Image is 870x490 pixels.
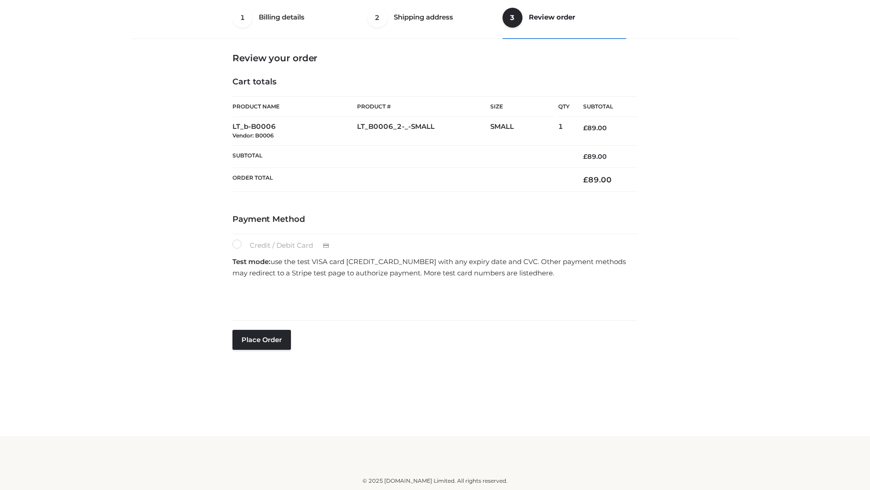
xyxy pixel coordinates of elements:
td: SMALL [490,117,558,146]
p: use the test VISA card [CREDIT_CARD_NUMBER] with any expiry date and CVC. Other payment methods m... [232,256,638,279]
th: Qty [558,96,570,117]
td: 1 [558,117,570,146]
button: Place order [232,330,291,350]
strong: Test mode: [232,257,271,266]
small: Vendor: B0006 [232,132,274,139]
bdi: 89.00 [583,175,612,184]
td: LT_B0006_2-_-SMALL [357,117,490,146]
a: here [537,269,553,277]
span: £ [583,152,587,161]
img: Credit / Debit Card [318,240,334,251]
span: £ [583,124,587,132]
h4: Cart totals [232,77,638,87]
td: LT_b-B0006 [232,117,357,146]
label: Credit / Debit Card [232,240,339,251]
h4: Payment Method [232,215,638,225]
h3: Review your order [232,53,638,64]
th: Order Total [232,168,570,192]
bdi: 89.00 [583,124,607,132]
span: £ [583,175,588,184]
th: Subtotal [570,97,638,117]
th: Size [490,97,554,117]
div: © 2025 [DOMAIN_NAME] Limited. All rights reserved. [135,476,735,485]
th: Subtotal [232,145,570,167]
th: Product # [357,96,490,117]
bdi: 89.00 [583,152,607,161]
th: Product Name [232,96,357,117]
iframe: Secure payment input frame [231,282,636,315]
